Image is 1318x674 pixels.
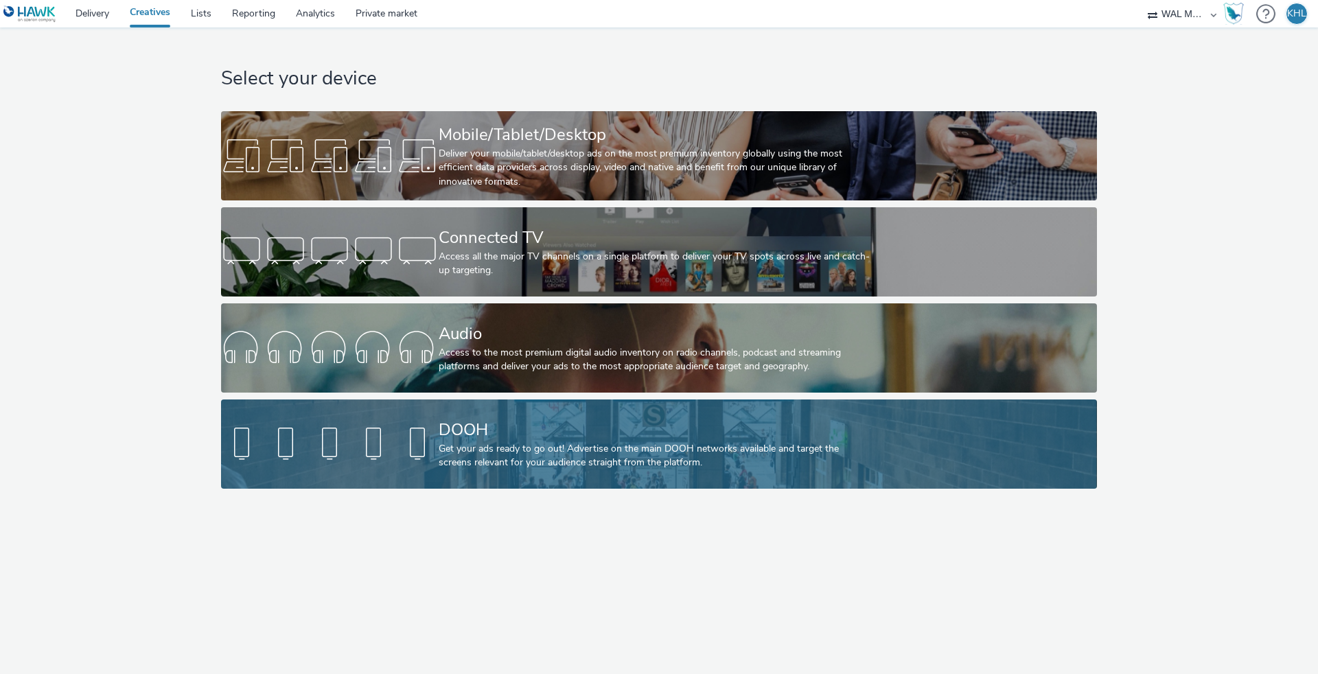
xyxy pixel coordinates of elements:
div: Access all the major TV channels on a single platform to deliver your TV spots across live and ca... [439,250,874,278]
img: undefined Logo [3,5,56,23]
div: DOOH [439,418,874,442]
div: Mobile/Tablet/Desktop [439,123,874,147]
a: AudioAccess to the most premium digital audio inventory on radio channels, podcast and streaming ... [221,303,1096,393]
a: Connected TVAccess all the major TV channels on a single platform to deliver your TV spots across... [221,207,1096,297]
img: Hawk Academy [1223,3,1244,25]
h1: Select your device [221,66,1096,92]
div: Deliver your mobile/tablet/desktop ads on the most premium inventory globally using the most effi... [439,147,874,189]
div: Get your ads ready to go out! Advertise on the main DOOH networks available and target the screen... [439,442,874,470]
div: Connected TV [439,226,874,250]
div: KHL [1287,3,1306,24]
a: Mobile/Tablet/DesktopDeliver your mobile/tablet/desktop ads on the most premium inventory globall... [221,111,1096,200]
a: DOOHGet your ads ready to go out! Advertise on the main DOOH networks available and target the sc... [221,399,1096,489]
a: Hawk Academy [1223,3,1249,25]
div: Access to the most premium digital audio inventory on radio channels, podcast and streaming platf... [439,346,874,374]
div: Audio [439,322,874,346]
